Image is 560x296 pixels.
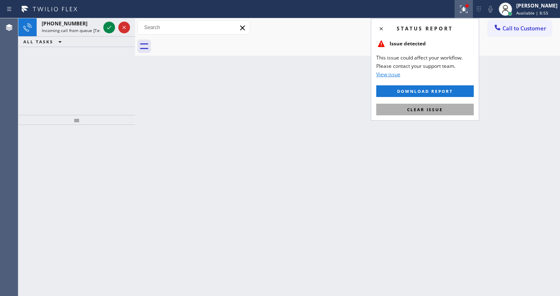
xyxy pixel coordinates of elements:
[138,21,250,34] input: Search
[485,3,496,15] button: Mute
[516,10,548,16] span: Available | 8:55
[516,2,557,9] div: [PERSON_NAME]
[103,22,115,33] button: Accept
[118,22,130,33] button: Reject
[18,37,70,47] button: ALL TASKS
[502,25,546,32] span: Call to Customer
[488,20,552,36] button: Call to Customer
[42,20,87,27] span: [PHONE_NUMBER]
[42,27,111,33] span: Incoming call from queue [Test] All
[23,39,53,45] span: ALL TASKS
